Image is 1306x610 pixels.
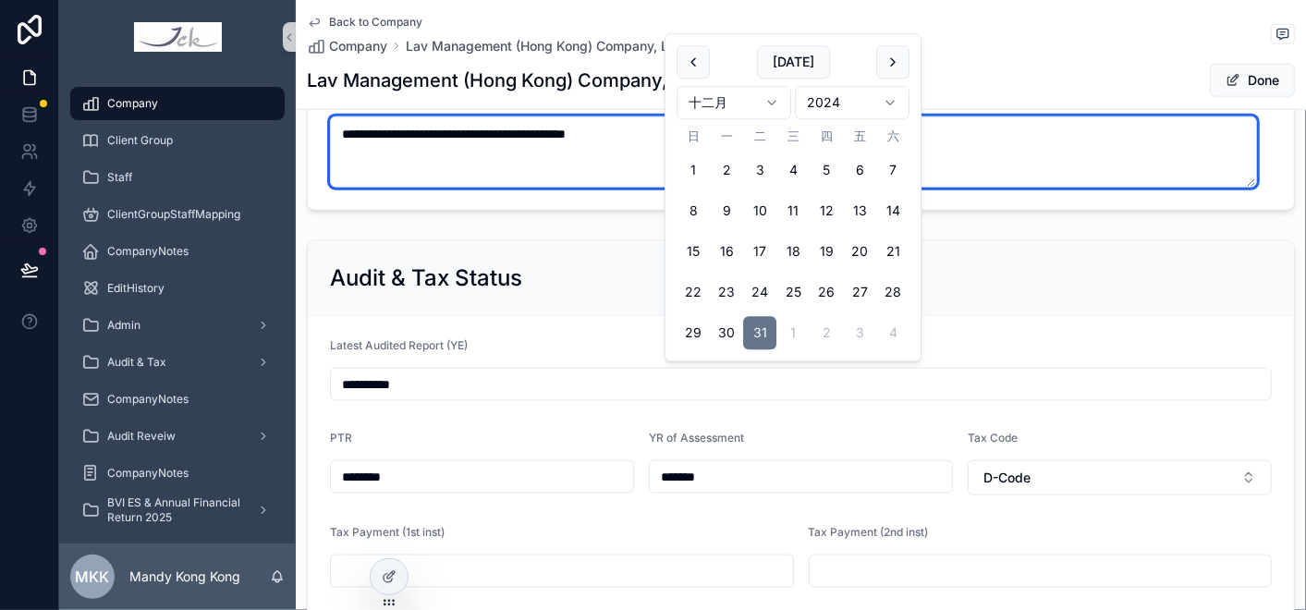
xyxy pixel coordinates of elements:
[70,235,285,268] a: CompanyNotes
[107,355,166,370] span: Audit & Tax
[307,15,422,30] a: Back to Company
[810,275,843,309] button: 2024年12月26日 星期四
[843,316,876,349] button: 2025年1月3日 星期五
[677,194,710,227] button: 2024年12月8日 星期日
[70,87,285,120] a: Company
[743,194,776,227] button: 2024年12月10日 星期二
[710,275,743,309] button: 2024年12月23日 星期一
[776,235,810,268] button: 2024年12月18日 星期三
[810,153,843,187] button: 2024年12月5日 星期四
[710,235,743,268] button: 2024年12月16日 星期一
[810,235,843,268] button: 2024年12月19日 星期四
[406,37,707,55] a: Lav Management (Hong Kong) Company, Limited
[107,170,132,185] span: Staff
[70,420,285,453] a: Audit Reveiw
[710,127,743,146] th: 星期一
[843,127,876,146] th: 星期五
[330,263,522,293] h2: Audit & Tax Status
[776,316,810,349] button: 2025年1月1日 星期三
[330,525,445,539] span: Tax Payment (1st inst)
[876,316,909,349] button: 2025年1月4日 星期六
[843,153,876,187] button: 2024年12月6日 星期五
[107,96,158,111] span: Company
[70,161,285,194] a: Staff
[810,194,843,227] button: 2024年12月12日 星期四
[810,316,843,349] button: 2025年1月2日 星期四
[107,466,189,481] span: CompanyNotes
[876,275,909,309] button: 2024年12月28日 星期六
[776,153,810,187] button: 2024年12月4日 星期三
[307,37,387,55] a: Company
[70,198,285,231] a: ClientGroupStaffMapping
[329,37,387,55] span: Company
[983,469,1031,487] span: D-Code
[76,566,110,588] span: MKK
[743,316,776,349] button: 2024年12月31日 星期二, selected
[677,127,710,146] th: 星期日
[59,74,296,543] div: scrollable content
[129,567,240,586] p: Mandy Kong Kong
[876,235,909,268] button: 2024年12月21日 星期六
[330,431,352,445] span: PTR
[743,235,776,268] button: 2024年12月17日 星期二
[70,272,285,305] a: EditHistory
[710,153,743,187] button: 2024年12月2日 星期一
[710,316,743,349] button: 2024年12月30日 星期一
[968,460,1272,495] button: Select Button
[843,194,876,227] button: 2024年12月13日 星期五
[776,275,810,309] button: 2024年12月25日 星期三
[70,346,285,379] a: Audit & Tax
[743,275,776,309] button: 2024年12月24日 星期二
[70,309,285,342] a: Admin
[307,67,737,93] h1: Lav Management (Hong Kong) Company, Limited
[677,275,710,309] button: 2024年12月22日 星期日
[677,316,710,349] button: 2024年12月29日 星期日
[968,431,1018,445] span: Tax Code
[876,127,909,146] th: 星期六
[107,392,189,407] span: CompanyNotes
[134,22,222,52] img: App logo
[70,124,285,157] a: Client Group
[107,244,189,259] span: CompanyNotes
[843,235,876,268] button: 2024年12月20日 星期五
[330,338,468,352] span: Latest Audited Report (YE)
[70,457,285,490] a: CompanyNotes
[677,153,710,187] button: 2024年12月1日 星期日
[677,235,710,268] button: 2024年12月15日 星期日
[843,275,876,309] button: 2024年12月27日 星期五
[107,207,240,222] span: ClientGroupStaffMapping
[776,127,810,146] th: 星期三
[876,153,909,187] button: 2024年12月7日 星期六
[677,127,909,349] table: 十二月 2024
[107,495,242,525] span: BVI ES & Annual Financial Return 2025
[107,318,140,333] span: Admin
[70,383,285,416] a: CompanyNotes
[776,194,810,227] button: 2024年12月11日 星期三
[757,45,830,79] button: [DATE]
[70,494,285,527] a: BVI ES & Annual Financial Return 2025
[649,431,744,445] span: YR of Assessment
[743,127,776,146] th: 星期二
[809,525,929,539] span: Tax Payment (2nd inst)
[1210,64,1295,97] button: Done
[329,15,422,30] span: Back to Company
[107,281,165,296] span: EditHistory
[107,429,176,444] span: Audit Reveiw
[107,133,173,148] span: Client Group
[876,194,909,227] button: 2024年12月14日 星期六
[810,127,843,146] th: 星期四
[743,153,776,187] button: 2024年12月3日 星期二
[710,194,743,227] button: 2024年12月9日 星期一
